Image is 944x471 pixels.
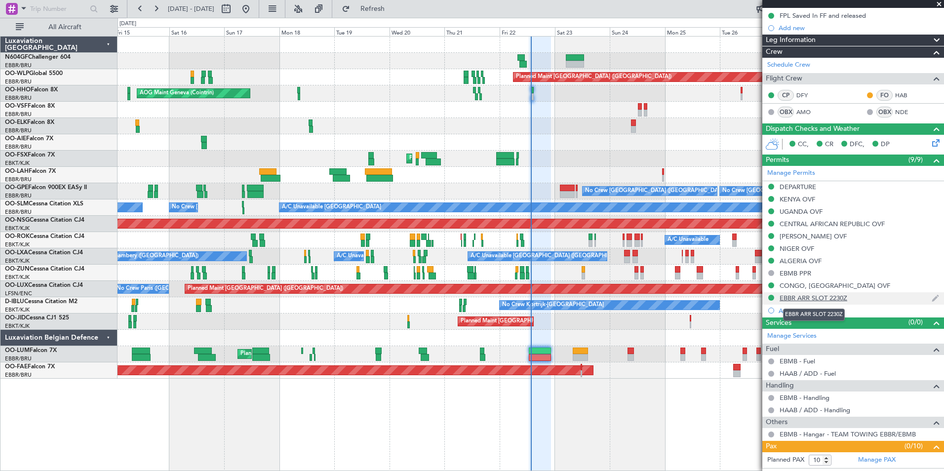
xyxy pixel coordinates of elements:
a: OO-LXACessna Citation CJ4 [5,250,83,256]
div: ALGERIA OVF [780,257,822,265]
button: Refresh [337,1,396,17]
span: Flight Crew [766,73,802,84]
a: EBBR/BRU [5,94,32,102]
a: EBBR/BRU [5,78,32,85]
span: Services [766,317,791,329]
a: HAAB / ADD - Fuel [780,369,836,378]
span: D-IBLU [5,299,24,305]
a: EBKT/KJK [5,257,30,265]
div: Mon 25 [665,27,720,36]
div: No Crew [GEOGRAPHIC_DATA] ([GEOGRAPHIC_DATA] National) [172,200,337,215]
span: OO-ELK [5,119,27,125]
div: Tue 19 [334,27,390,36]
span: OO-JID [5,315,26,321]
div: EBBR ARR SLOT 2230Z [780,294,847,302]
div: No Crew [GEOGRAPHIC_DATA] ([GEOGRAPHIC_DATA] National) [585,184,750,198]
a: OO-JIDCessna CJ1 525 [5,315,69,321]
div: A/C Unavailable [GEOGRAPHIC_DATA] ([GEOGRAPHIC_DATA] National) [337,249,520,264]
div: No Crew Kortrijk-[GEOGRAPHIC_DATA] [502,298,604,313]
a: EBBR/BRU [5,111,32,118]
a: EBKT/KJK [5,225,30,232]
div: KENYA OVF [780,195,815,203]
a: EBBR/BRU [5,62,32,69]
div: No Crew [GEOGRAPHIC_DATA] ([GEOGRAPHIC_DATA] National) [722,184,888,198]
img: edit [932,294,939,303]
div: Wed 20 [390,27,445,36]
div: A/C Unavailable [GEOGRAPHIC_DATA] [282,200,381,215]
span: Permits [766,155,789,166]
a: HAAB / ADD - Handling [780,406,850,414]
a: EBKT/KJK [5,322,30,330]
div: No Crew Paris ([GEOGRAPHIC_DATA]) [117,281,214,296]
a: Manage PAX [858,455,896,465]
span: (9/9) [908,155,923,165]
a: D-IBLUCessna Citation M2 [5,299,78,305]
a: OO-NSGCessna Citation CJ4 [5,217,84,223]
span: OO-VSF [5,103,28,109]
label: Planned PAX [767,455,804,465]
div: CP [778,90,794,101]
a: DFY [796,91,819,100]
div: EBMB PPR [780,269,811,277]
a: EBKT/KJK [5,306,30,314]
div: No Crew Chambery ([GEOGRAPHIC_DATA]) [87,249,198,264]
span: CR [825,140,833,150]
div: CONGO, [GEOGRAPHIC_DATA] OVF [780,281,890,290]
span: CC, [798,140,809,150]
div: Tue 26 [720,27,775,36]
div: Fri 15 [114,27,169,36]
span: OO-LAH [5,168,29,174]
a: EBMB - Handling [780,393,829,402]
a: AMO [796,108,819,117]
div: CENTRAL AFRICAN REPUBLIC OVF [780,220,885,228]
span: OO-HHO [5,87,31,93]
span: OO-LXA [5,250,28,256]
span: OO-WLP [5,71,29,77]
input: Trip Number [30,1,87,16]
a: OO-ZUNCessna Citation CJ4 [5,266,84,272]
div: Planned Maint [GEOGRAPHIC_DATA] ([GEOGRAPHIC_DATA]) [188,281,343,296]
a: HAB [895,91,917,100]
span: OO-GPE [5,185,28,191]
div: A/C Unavailable [668,233,708,247]
a: OO-ROKCessna Citation CJ4 [5,234,84,239]
a: EBBR/BRU [5,355,32,362]
span: Refresh [352,5,393,12]
a: Manage Services [767,331,817,341]
a: OO-VSFFalcon 8X [5,103,55,109]
span: All Aircraft [26,24,104,31]
a: EBBR/BRU [5,192,32,199]
a: Schedule Crew [767,60,810,70]
span: Dispatch Checks and Weather [766,123,860,135]
a: EBBR/BRU [5,371,32,379]
span: OO-AIE [5,136,26,142]
a: NDE [895,108,917,117]
span: Handling [766,380,794,392]
a: OO-ELKFalcon 8X [5,119,54,125]
a: OO-AIEFalcon 7X [5,136,53,142]
div: Planned Maint Kortrijk-[GEOGRAPHIC_DATA] [409,151,524,166]
span: [DATE] - [DATE] [168,4,214,13]
div: [DATE] [119,20,136,28]
span: OO-LUM [5,348,30,353]
span: Crew [766,46,783,58]
a: EBBR/BRU [5,143,32,151]
a: OO-FSXFalcon 7X [5,152,55,158]
span: OO-SLM [5,201,29,207]
div: Planned Maint [GEOGRAPHIC_DATA] ([GEOGRAPHIC_DATA]) [516,70,671,84]
div: OBX [876,107,893,118]
a: OO-HHOFalcon 8X [5,87,58,93]
a: EBKT/KJK [5,274,30,281]
div: Mon 18 [279,27,335,36]
a: EBBR/BRU [5,176,32,183]
div: DEPARTURE [780,183,816,191]
a: EBKT/KJK [5,241,30,248]
span: Leg Information [766,35,816,46]
button: All Aircraft [11,19,107,35]
div: [PERSON_NAME] OVF [780,232,847,240]
a: OO-FAEFalcon 7X [5,364,55,370]
span: (0/0) [908,317,923,327]
div: EBBR ARR SLOT 2230Z [783,309,845,321]
a: Manage Permits [767,168,815,178]
a: EBBR/BRU [5,208,32,216]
